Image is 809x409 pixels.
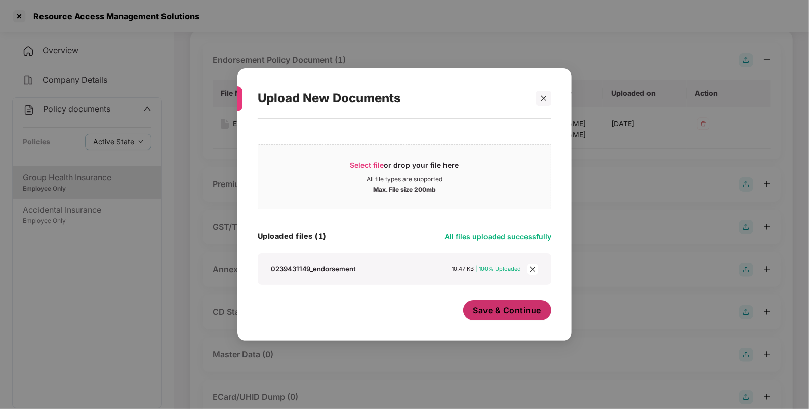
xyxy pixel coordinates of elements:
span: | 100% Uploaded [476,265,521,272]
span: Save & Continue [473,305,542,316]
div: or drop your file here [350,160,459,175]
span: close [540,95,547,102]
div: All file types are supported [367,175,442,183]
div: 0239431149_endorsement [271,264,356,273]
span: Select file [350,161,384,169]
h4: Uploaded files (1) [258,231,327,241]
div: Upload New Documents [258,79,527,118]
button: Save & Continue [463,300,552,320]
span: All files uploaded successfully [444,232,551,241]
div: Max. File size 200mb [373,183,436,194]
span: Select fileor drop your file hereAll file types are supportedMax. File size 200mb [258,153,551,201]
span: close [527,264,538,275]
span: 10.47 KB [452,265,474,272]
